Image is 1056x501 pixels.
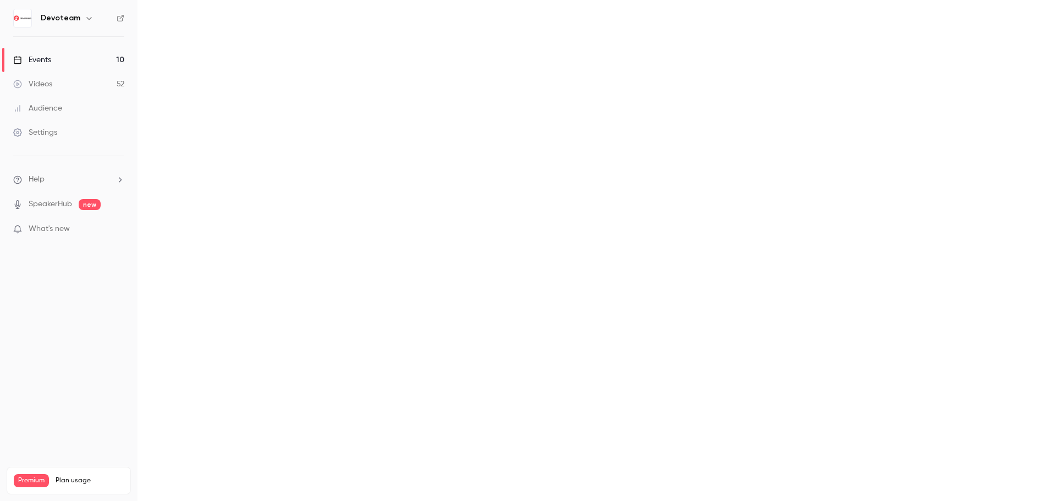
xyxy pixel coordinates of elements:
[13,127,57,138] div: Settings
[41,13,80,24] h6: Devoteam
[29,199,72,210] a: SpeakerHub
[13,79,52,90] div: Videos
[13,174,124,185] li: help-dropdown-opener
[56,476,124,485] span: Plan usage
[111,224,124,234] iframe: Noticeable Trigger
[13,103,62,114] div: Audience
[79,199,101,210] span: new
[29,223,70,235] span: What's new
[14,474,49,487] span: Premium
[14,9,31,27] img: Devoteam
[13,54,51,65] div: Events
[29,174,45,185] span: Help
